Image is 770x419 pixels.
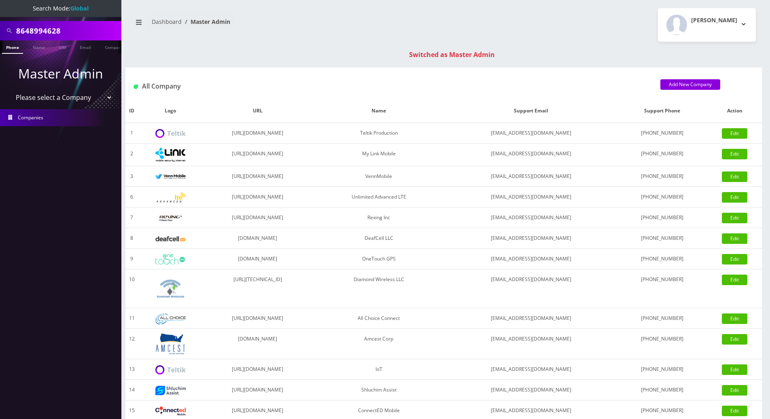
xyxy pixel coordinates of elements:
[125,207,138,228] td: 7
[134,83,648,90] h1: All Company
[155,365,186,375] img: IoT
[155,333,186,355] img: Amcest Corp
[617,207,708,228] td: [PHONE_NUMBER]
[312,269,445,308] td: Diamond Wireless LLC
[722,334,747,345] a: Edit
[55,40,70,53] a: SIM
[312,144,445,166] td: My Link Mobile
[445,228,617,249] td: [EMAIL_ADDRESS][DOMAIN_NAME]
[134,85,138,89] img: All Company
[152,18,182,25] a: Dashboard
[312,380,445,400] td: Shluchim Assist
[203,207,312,228] td: [URL][DOMAIN_NAME]
[125,123,138,144] td: 1
[722,171,747,182] a: Edit
[617,359,708,380] td: [PHONE_NUMBER]
[445,99,617,123] th: Support Email
[101,40,128,53] a: Company
[125,308,138,329] td: 11
[617,228,708,249] td: [PHONE_NUMBER]
[125,99,138,123] th: ID
[203,144,312,166] td: [URL][DOMAIN_NAME]
[312,187,445,207] td: Unlimited Advanced LTE
[722,254,747,265] a: Edit
[203,329,312,359] td: [DOMAIN_NAME]
[155,214,186,222] img: Rexing Inc
[312,308,445,329] td: All Choice Connect
[617,269,708,308] td: [PHONE_NUMBER]
[125,166,138,187] td: 3
[155,254,186,265] img: OneTouch GPS
[722,364,747,375] a: Edit
[691,17,737,24] h2: [PERSON_NAME]
[617,380,708,400] td: [PHONE_NUMBER]
[134,50,770,59] div: Switched as Master Admin
[445,308,617,329] td: [EMAIL_ADDRESS][DOMAIN_NAME]
[203,123,312,144] td: [URL][DOMAIN_NAME]
[722,313,747,324] a: Edit
[617,144,708,166] td: [PHONE_NUMBER]
[312,207,445,228] td: Rexing Inc
[722,192,747,203] a: Edit
[312,228,445,249] td: DeafCell LLC
[155,273,186,304] img: Diamond Wireless LLC
[722,385,747,396] a: Edit
[312,99,445,123] th: Name
[203,166,312,187] td: [URL][DOMAIN_NAME]
[722,406,747,416] a: Edit
[445,249,617,269] td: [EMAIL_ADDRESS][DOMAIN_NAME]
[76,40,95,53] a: Email
[18,114,43,121] span: Companies
[312,329,445,359] td: Amcest Corp
[617,249,708,269] td: [PHONE_NUMBER]
[445,144,617,166] td: [EMAIL_ADDRESS][DOMAIN_NAME]
[125,144,138,166] td: 2
[445,329,617,359] td: [EMAIL_ADDRESS][DOMAIN_NAME]
[125,249,138,269] td: 9
[203,308,312,329] td: [URL][DOMAIN_NAME]
[312,359,445,380] td: IoT
[445,123,617,144] td: [EMAIL_ADDRESS][DOMAIN_NAME]
[155,406,186,415] img: ConnectED Mobile
[2,40,23,54] a: Phone
[203,249,312,269] td: [DOMAIN_NAME]
[312,166,445,187] td: VennMobile
[155,148,186,162] img: My Link Mobile
[312,249,445,269] td: OneTouch GPS
[16,23,119,38] input: Search All Companies
[33,4,89,12] span: Search Mode:
[155,386,186,395] img: Shluchim Assist
[722,128,747,139] a: Edit
[155,313,186,324] img: All Choice Connect
[155,193,186,203] img: Unlimited Advanced LTE
[203,228,312,249] td: [DOMAIN_NAME]
[445,380,617,400] td: [EMAIL_ADDRESS][DOMAIN_NAME]
[125,359,138,380] td: 13
[70,4,89,12] strong: Global
[125,228,138,249] td: 8
[445,187,617,207] td: [EMAIL_ADDRESS][DOMAIN_NAME]
[203,187,312,207] td: [URL][DOMAIN_NAME]
[617,123,708,144] td: [PHONE_NUMBER]
[312,123,445,144] td: Teltik Production
[155,236,186,241] img: DeafCell LLC
[445,359,617,380] td: [EMAIL_ADDRESS][DOMAIN_NAME]
[617,187,708,207] td: [PHONE_NUMBER]
[445,166,617,187] td: [EMAIL_ADDRESS][DOMAIN_NAME]
[617,166,708,187] td: [PHONE_NUMBER]
[617,329,708,359] td: [PHONE_NUMBER]
[722,149,747,159] a: Edit
[155,129,186,138] img: Teltik Production
[203,380,312,400] td: [URL][DOMAIN_NAME]
[617,308,708,329] td: [PHONE_NUMBER]
[722,233,747,244] a: Edit
[29,40,49,53] a: Name
[125,329,138,359] td: 12
[125,187,138,207] td: 6
[125,269,138,308] td: 10
[132,13,438,36] nav: breadcrumb
[182,17,230,26] li: Master Admin
[138,99,203,123] th: Logo
[722,275,747,285] a: Edit
[445,269,617,308] td: [EMAIL_ADDRESS][DOMAIN_NAME]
